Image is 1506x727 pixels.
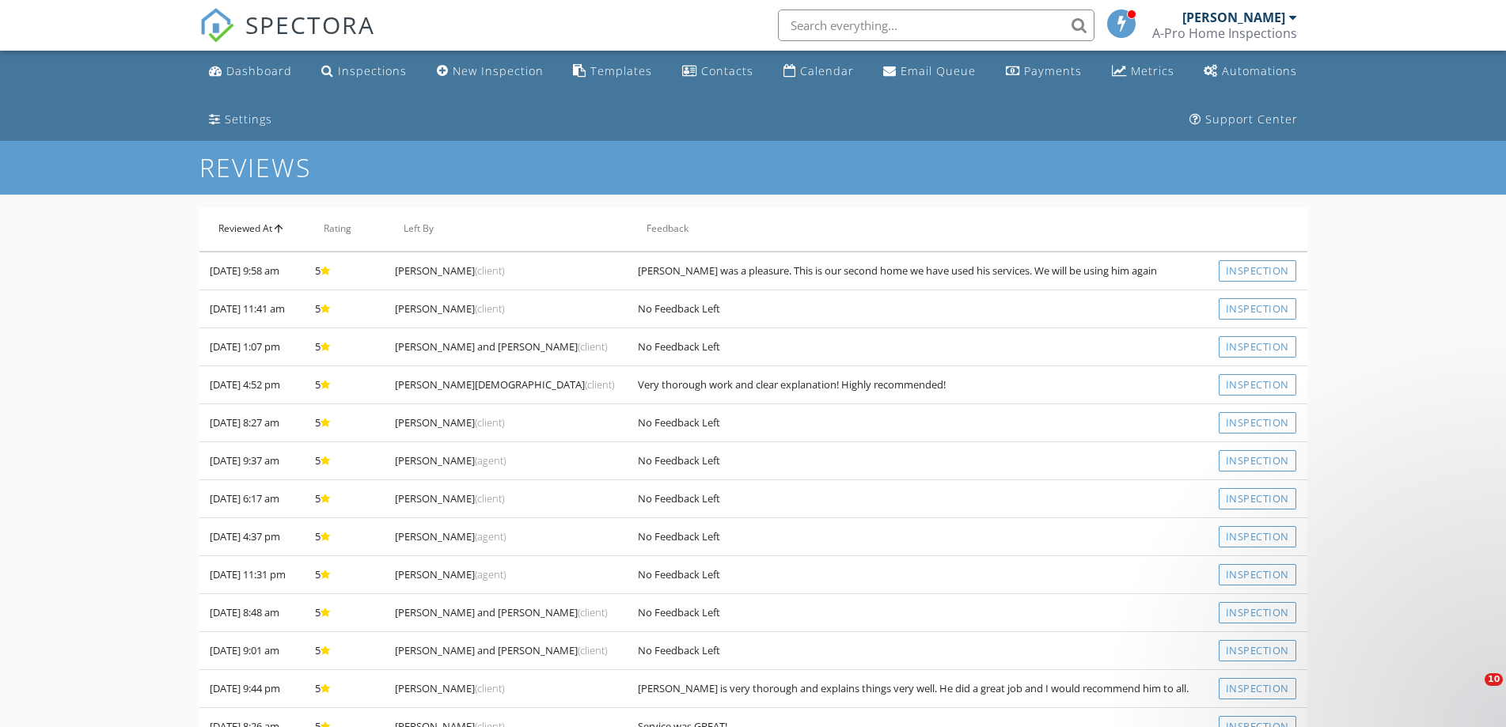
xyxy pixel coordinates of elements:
a: Support Center [1183,105,1304,134]
td: 5 [305,518,384,556]
span: (client) [578,605,607,619]
iframe: Intercom live chat [1452,673,1490,711]
span: [PERSON_NAME] and [PERSON_NAME] [395,643,607,657]
th: Rating: Not sorted. Activate to sort ascending. [305,207,384,252]
td: 5 [305,328,384,366]
a: Inspection [1219,298,1296,320]
a: Metrics [1106,57,1181,86]
td: [DATE] 11:31 pm [199,556,305,594]
a: Inspection [1219,526,1296,547]
span: [PERSON_NAME] and [PERSON_NAME] [395,605,607,619]
span: (client) [475,263,504,278]
div: Templates [590,63,652,78]
td: 5 [305,670,384,708]
a: Inspections [315,57,413,86]
span: (client) [475,301,504,316]
td: [DATE] 8:48 am [199,594,305,632]
td: 5 [305,366,384,404]
div: A-Pro Home Inspections [1152,25,1297,41]
a: Inspection [1219,564,1296,585]
td: No Feedback Left [628,328,1207,366]
td: No Feedback Left [628,480,1207,518]
span: [PERSON_NAME] [395,491,504,505]
a: Inspection [1219,260,1296,282]
td: [DATE] 9:58 am [199,252,305,290]
span: (client) [475,681,504,695]
a: Contacts [676,57,760,86]
span: (client) [578,643,607,657]
td: [DATE] 9:01 am [199,632,305,670]
div: Automations [1222,63,1297,78]
div: Inspections [338,63,407,78]
span: [PERSON_NAME] and [PERSON_NAME] [395,339,607,354]
div: Payments [1024,63,1082,78]
span: [PERSON_NAME] [395,415,504,430]
div: Contacts [701,63,753,78]
a: Automations (Basic) [1197,57,1303,86]
div: [PERSON_NAME] [1182,9,1285,25]
div: Support Center [1205,112,1298,127]
td: [DATE] 11:41 am [199,290,305,328]
div: Settings [225,112,272,127]
a: Inspection [1219,450,1296,471]
span: [PERSON_NAME][DEMOGRAPHIC_DATA] [395,377,614,392]
div: Metrics [1131,63,1174,78]
a: Settings [203,105,279,134]
a: Templates [567,57,658,86]
i: arrow_upward [272,222,285,235]
a: Inspection [1219,374,1296,396]
span: (client) [578,339,607,354]
a: Inspection [1219,336,1296,358]
h1: Reviews [199,153,1307,181]
span: [PERSON_NAME] [395,681,504,695]
td: No Feedback Left [628,290,1207,328]
td: [DATE] 4:37 pm [199,518,305,556]
td: No Feedback Left [628,556,1207,594]
a: Calendar [777,57,860,86]
a: Email Queue [877,57,982,86]
span: (client) [475,415,504,430]
span: SPECTORA [245,8,375,41]
span: [PERSON_NAME] [395,453,506,468]
span: [PERSON_NAME] [395,529,506,543]
a: Inspection [1219,678,1296,699]
div: Dashboard [226,63,292,78]
td: 5 [305,480,384,518]
td: [DATE] 8:27 am [199,404,305,442]
td: 5 [305,556,384,594]
td: 5 [305,252,384,290]
td: [DATE] 1:07 pm [199,328,305,366]
span: [PERSON_NAME] [395,263,504,278]
td: 5 [305,594,384,632]
span: 10 [1485,673,1503,686]
td: 5 [305,442,384,480]
span: (client) [585,377,614,392]
td: [DATE] 4:52 pm [199,366,305,404]
input: Search everything... [778,9,1094,41]
th: Left By: Not sorted. Activate to sort ascending. [385,207,628,252]
a: Inspection [1219,488,1296,509]
span: (agent) [475,453,506,468]
td: [DATE] 9:37 am [199,442,305,480]
div: New Inspection [453,63,544,78]
span: (agent) [475,529,506,543]
th: : Not sorted. [1208,207,1307,252]
th: Feedback: Not sorted. Activate to sort ascending. [628,207,1207,252]
div: Calendar [800,63,854,78]
span: (agent) [475,567,506,581]
a: Payments [1000,57,1088,86]
td: [DATE] 9:44 pm [199,670,305,708]
td: [PERSON_NAME] was a pleasure. This is our second home we have used his services. We will be using... [628,252,1207,290]
img: The Best Home Inspection Software - Spectora [199,8,234,43]
td: 5 [305,290,384,328]
td: [PERSON_NAME] is very thorough and explains things very well. He did a great job and I would reco... [628,670,1207,708]
span: [PERSON_NAME] [395,567,506,581]
td: No Feedback Left [628,404,1207,442]
td: No Feedback Left [628,594,1207,632]
th: Reviewed At: Sorted ascending. Activate to sort descending. [199,207,305,252]
td: 5 [305,404,384,442]
td: 5 [305,632,384,670]
span: [PERSON_NAME] [395,301,504,316]
td: No Feedback Left [628,442,1207,480]
td: No Feedback Left [628,518,1207,556]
